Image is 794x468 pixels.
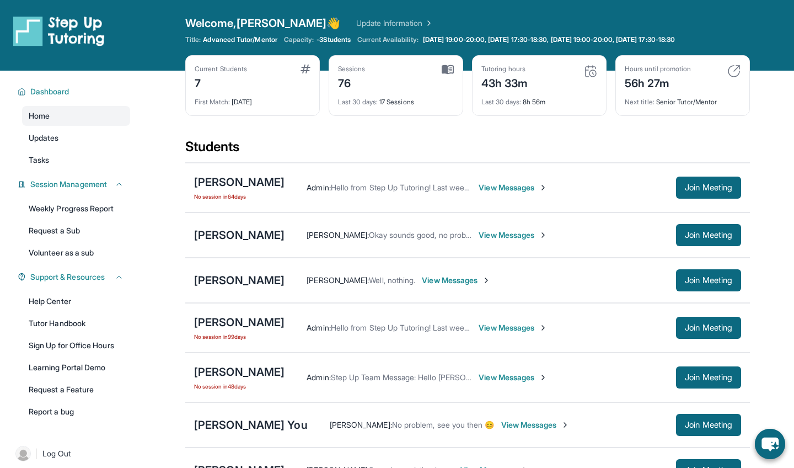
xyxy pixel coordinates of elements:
div: 7 [195,73,247,91]
span: View Messages [479,372,548,383]
span: Last 30 days : [338,98,378,106]
div: Current Students [195,65,247,73]
a: Help Center [22,291,130,311]
button: Join Meeting [676,414,741,436]
img: Chevron-Right [539,373,548,382]
a: |Log Out [11,442,130,466]
button: Join Meeting [676,224,741,246]
img: user-img [15,446,31,461]
button: chat-button [755,429,785,459]
button: Dashboard [26,86,124,97]
div: 56h 27m [625,73,691,91]
span: Admin : [307,183,330,192]
div: Sessions [338,65,366,73]
div: [DATE] [195,91,310,107]
span: Tasks [29,155,49,166]
div: Hours until promotion [625,65,691,73]
a: [DATE] 19:00-20:00, [DATE] 17:30-18:30, [DATE] 19:00-20:00, [DATE] 17:30-18:30 [421,35,677,44]
span: First Match : [195,98,230,106]
span: Join Meeting [685,232,732,238]
img: Chevron-Right [539,183,548,192]
span: No session in 64 days [194,192,285,201]
span: Join Meeting [685,325,732,331]
div: [PERSON_NAME] [194,364,285,380]
button: Join Meeting [676,269,741,291]
img: Chevron Right [422,18,433,29]
a: Updates [22,128,130,148]
div: Senior Tutor/Mentor [625,91,741,107]
a: Volunteer as a sub [22,243,130,263]
button: Session Management [26,179,124,190]
div: [PERSON_NAME] [194,227,285,243]
span: Join Meeting [685,184,732,191]
span: Last 30 days : [481,98,521,106]
span: Support & Resources [30,272,105,283]
span: [PERSON_NAME] : [330,420,392,429]
div: 17 Sessions [338,91,454,107]
a: Report a bug [22,402,130,422]
span: View Messages [479,182,548,193]
img: card [301,65,310,73]
button: Join Meeting [676,177,741,199]
div: 8h 56m [481,91,597,107]
a: Home [22,106,130,126]
a: Tutor Handbook [22,313,130,333]
span: View Messages [479,322,548,333]
span: Next title : [625,98,654,106]
div: Students [185,138,750,162]
div: Tutoring hours [481,65,528,73]
img: card [442,65,454,75]
a: Request a Feature [22,380,130,400]
span: View Messages [501,419,570,430]
div: [PERSON_NAME] You [194,417,308,433]
a: Learning Portal Demo [22,358,130,377]
span: Join Meeting [685,374,732,381]
span: Session Management [30,179,107,190]
span: View Messages [479,230,548,241]
img: Chevron-Right [539,323,548,332]
span: No session in 99 days [194,332,285,341]
div: 43h 33m [481,73,528,91]
span: | [35,447,38,460]
span: Admin : [307,323,330,332]
div: 76 [338,73,366,91]
span: Home [29,110,50,121]
span: [DATE] 19:00-20:00, [DATE] 17:30-18:30, [DATE] 19:00-20:00, [DATE] 17:30-18:30 [423,35,675,44]
span: Admin : [307,373,330,382]
img: Chevron-Right [561,421,570,429]
span: -3 Students [316,35,351,44]
span: Updates [29,132,59,143]
div: [PERSON_NAME] [194,174,285,190]
button: Join Meeting [676,366,741,389]
span: Okay sounds good, no problem! [369,230,480,240]
span: Join Meeting [685,277,732,284]
span: No problem, see you then 😊 [392,420,495,429]
img: card [584,65,597,78]
span: Advanced Tutor/Mentor [203,35,277,44]
a: Request a Sub [22,221,130,241]
img: Chevron-Right [539,231,548,240]
span: Title: [185,35,201,44]
span: Dashboard [30,86,69,97]
span: Capacity: [284,35,314,44]
a: Update Information [356,18,433,29]
span: Welcome, [PERSON_NAME] 👋 [185,15,341,31]
span: Well, nothing. [369,275,415,285]
button: Support & Resources [26,272,124,283]
a: Weekly Progress Report [22,199,130,219]
span: View Messages [422,275,491,286]
div: [PERSON_NAME] [194,315,285,330]
a: Tasks [22,150,130,170]
span: No session in 48 days [194,382,285,391]
a: Sign Up for Office Hours [22,336,130,355]
span: Current Availability: [357,35,418,44]
span: [PERSON_NAME] : [307,230,369,240]
div: [PERSON_NAME] [194,273,285,288]
span: Log Out [42,448,71,459]
button: Join Meeting [676,317,741,339]
span: Join Meeting [685,422,732,428]
img: Chevron-Right [482,276,491,285]
span: [PERSON_NAME] : [307,275,369,285]
img: card [727,65,741,78]
img: logo [13,15,105,46]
